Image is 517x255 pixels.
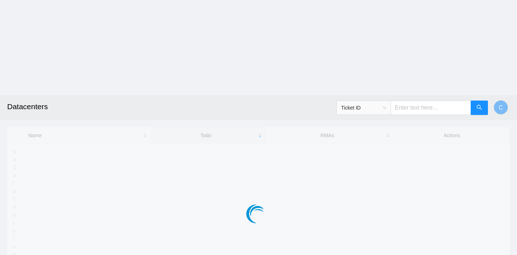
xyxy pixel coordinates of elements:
button: search [471,101,488,115]
button: C [494,100,508,115]
span: C [499,103,503,112]
h2: Datacenters [7,95,359,118]
input: Enter text here... [391,101,471,115]
span: search [476,105,482,111]
span: Ticket ID [341,102,386,113]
